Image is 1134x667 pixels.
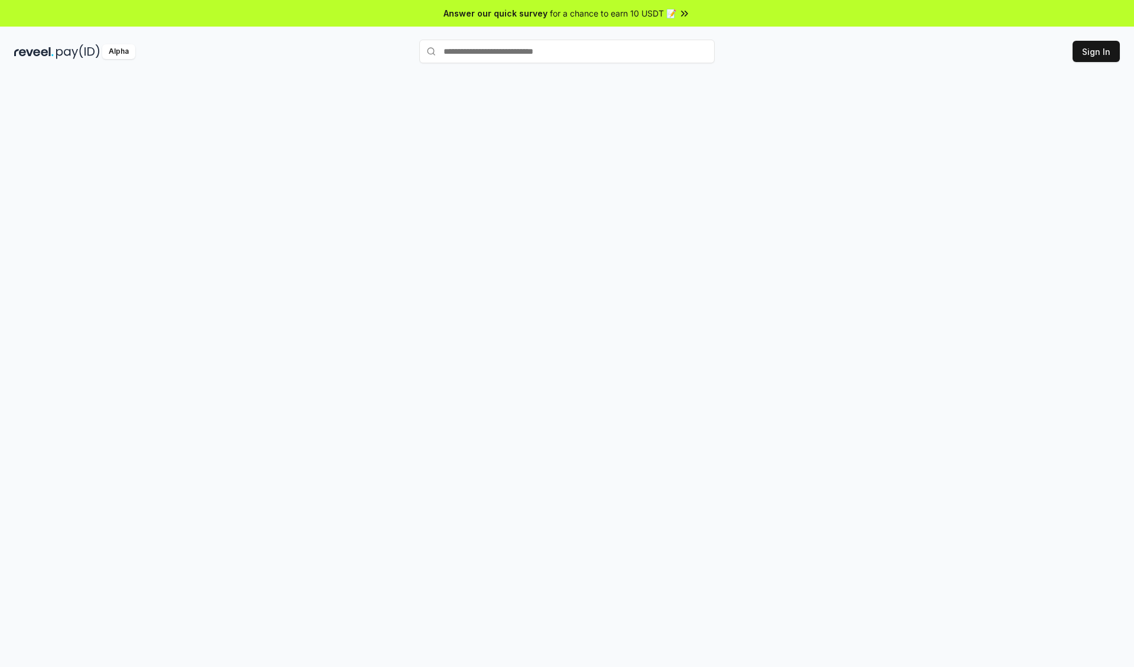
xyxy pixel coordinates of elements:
button: Sign In [1073,41,1120,62]
div: Alpha [102,44,135,59]
img: reveel_dark [14,44,54,59]
img: pay_id [56,44,100,59]
span: Answer our quick survey [444,7,548,19]
span: for a chance to earn 10 USDT 📝 [550,7,676,19]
